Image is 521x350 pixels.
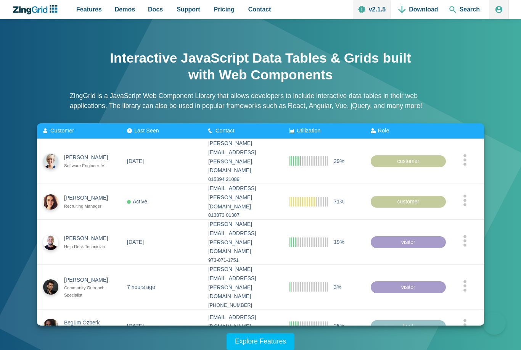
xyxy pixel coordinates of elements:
div: [PERSON_NAME][EMAIL_ADDRESS][PERSON_NAME][DOMAIN_NAME] [208,220,277,256]
span: 29% [334,156,344,166]
a: Explore Features [227,333,294,350]
span: Pricing [214,4,235,15]
div: [PERSON_NAME] [64,275,115,284]
div: [DATE] [127,322,144,331]
div: [PHONE_NUMBER] [208,301,277,310]
div: 7 hours ago [127,282,155,292]
iframe: Help Scout Beacon - Open [483,312,506,335]
span: Support [177,4,200,15]
div: [PERSON_NAME][EMAIL_ADDRESS][PERSON_NAME][DOMAIN_NAME] [208,265,277,301]
span: Utilization [297,127,320,134]
div: 973-071-1751 [208,256,277,265]
span: Customer [50,127,74,134]
p: ZingGrid is a JavaScript Web Component Library that allows developers to include interactive data... [70,91,451,111]
div: [PERSON_NAME] [64,153,115,162]
div: Community Outreach Specialist [64,284,115,299]
div: Help Desk Technician [64,243,115,250]
span: Features [76,4,102,15]
a: ZingChart Logo. Click to return to the homepage [12,5,61,15]
div: [DATE] [127,237,144,247]
span: 3% [334,282,341,292]
span: Contact [248,4,271,15]
span: 71% [334,197,344,206]
span: 25% [334,322,344,331]
span: Last Seen [134,127,159,134]
div: Recruiting Manager [64,203,115,210]
div: [PERSON_NAME] [64,234,115,243]
div: [EMAIL_ADDRESS][PERSON_NAME][DOMAIN_NAME] [208,184,277,211]
div: customer [371,195,446,208]
div: visitor [371,236,446,248]
div: Active [127,197,147,206]
div: 015394 21089 [208,175,277,184]
div: [EMAIL_ADDRESS][DOMAIN_NAME] [208,313,277,331]
div: lead [371,320,446,332]
div: [PERSON_NAME] [64,194,115,203]
h1: Interactive JavaScript Data Tables & Grids built with Web Components [108,50,413,83]
div: [DATE] [127,156,144,166]
div: customer [371,155,446,167]
div: visitor [371,281,446,293]
span: Demos [115,4,135,15]
div: Software Engineer IV [64,162,115,169]
span: Docs [148,4,163,15]
div: [PERSON_NAME][EMAIL_ADDRESS][PERSON_NAME][DOMAIN_NAME] [208,139,277,175]
div: 013873 01307 [208,211,277,219]
span: 19% [334,237,344,247]
span: Contact [215,127,235,134]
div: Begüm Özberk [64,318,115,327]
span: Role [378,127,389,134]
